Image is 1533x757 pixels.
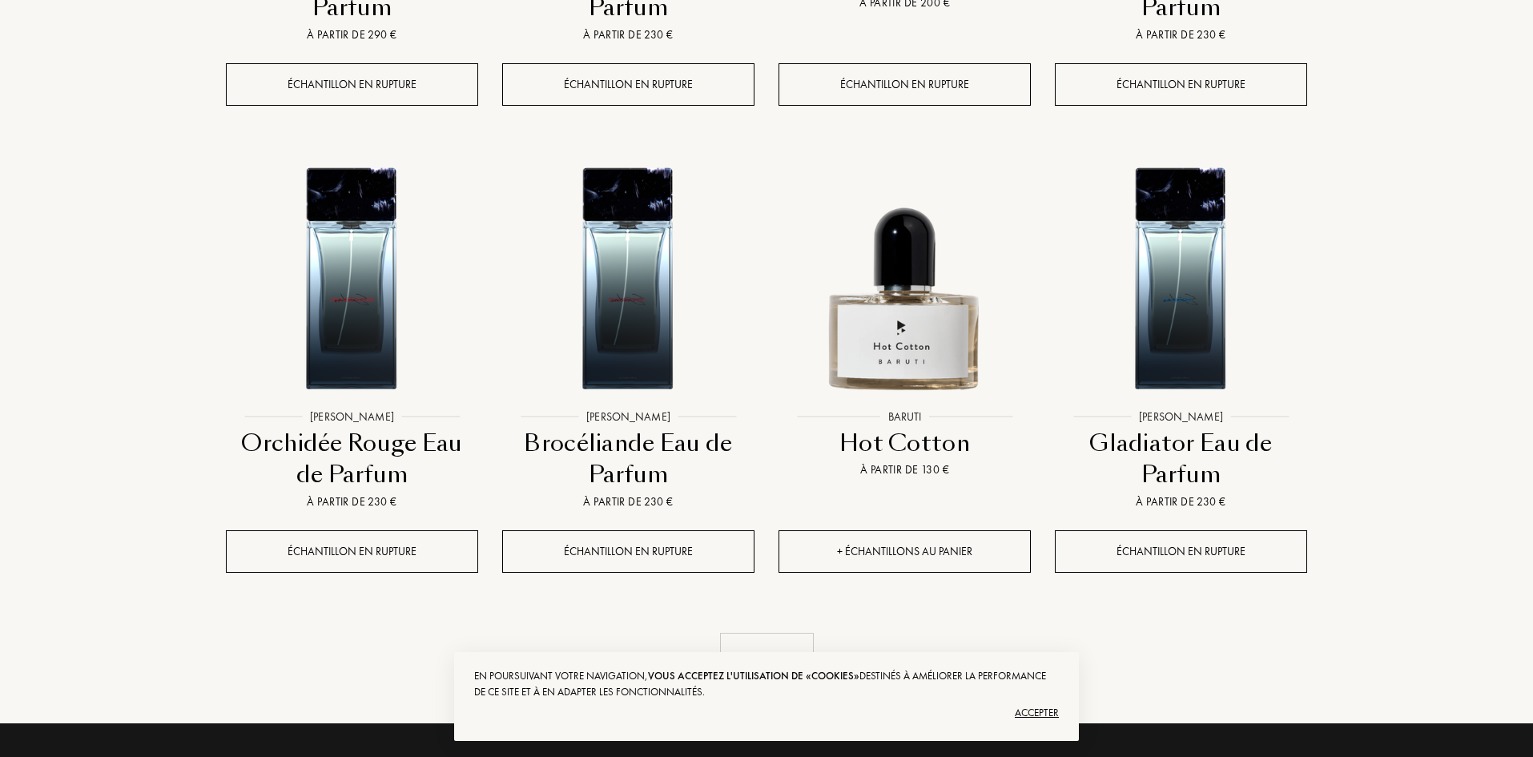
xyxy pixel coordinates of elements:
div: Échantillon en rupture [502,530,754,573]
div: À partir de 230 € [1061,493,1301,510]
div: À partir de 130 € [785,461,1024,478]
div: Échantillon en rupture [1055,63,1307,106]
div: Gladiator Eau de Parfum [1061,428,1301,491]
div: Échantillon en rupture [226,63,478,106]
span: vous acceptez l'utilisation de «cookies» [648,669,859,683]
img: Orchidée Rouge Eau de Parfum Sora Dora [227,151,477,401]
div: À partir de 290 € [232,26,472,43]
div: Échantillon en rupture [779,63,1031,106]
div: À partir de 230 € [509,26,748,43]
img: Hot Cotton Baruti [780,151,1029,401]
div: En poursuivant votre navigation, destinés à améliorer la performance de ce site et à en adapter l... [474,668,1059,700]
div: Échantillon en rupture [1055,530,1307,573]
div: Accepter [474,700,1059,726]
div: Voir plus [720,633,814,683]
div: Échantillon en rupture [226,530,478,573]
img: Gladiator Eau de Parfum Sora Dora [1056,151,1306,401]
a: Hot Cotton BarutiBarutiHot CottonÀ partir de 130 € [779,134,1031,499]
a: Gladiator Eau de Parfum Sora Dora[PERSON_NAME]Gladiator Eau de ParfumÀ partir de 230 € [1055,134,1307,530]
div: Orchidée Rouge Eau de Parfum [232,428,472,491]
div: À partir de 230 € [232,493,472,510]
div: À partir de 230 € [509,493,748,510]
div: Échantillon en rupture [502,63,754,106]
div: À partir de 230 € [1061,26,1301,43]
a: Brocéliande Eau de Parfum Sora Dora[PERSON_NAME]Brocéliande Eau de ParfumÀ partir de 230 € [502,134,754,530]
a: Orchidée Rouge Eau de Parfum Sora Dora[PERSON_NAME]Orchidée Rouge Eau de ParfumÀ partir de 230 € [226,134,478,530]
div: + Échantillons au panier [779,530,1031,573]
div: Brocéliande Eau de Parfum [509,428,748,491]
img: Brocéliande Eau de Parfum Sora Dora [504,151,753,401]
